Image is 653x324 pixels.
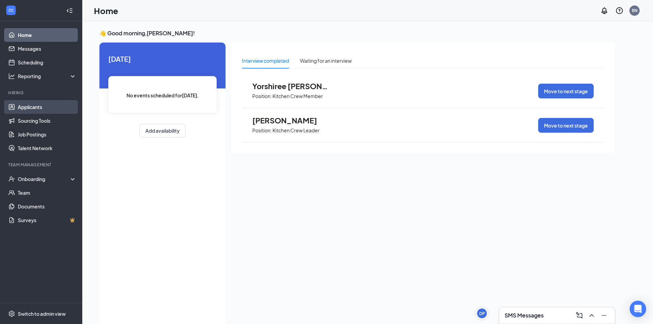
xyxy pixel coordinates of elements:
[8,176,15,182] svg: UserCheck
[18,73,77,80] div: Reporting
[273,93,323,99] p: Kitchen Crew Member
[8,162,75,168] div: Team Management
[574,310,585,321] button: ComposeMessage
[108,53,217,64] span: [DATE]
[615,7,624,15] svg: QuestionInfo
[18,114,76,128] a: Sourcing Tools
[18,186,76,200] a: Team
[18,28,76,42] a: Home
[66,7,73,14] svg: Collapse
[18,310,66,317] div: Switch to admin view
[252,93,272,99] p: Position:
[18,176,71,182] div: Onboarding
[8,90,75,96] div: Hiring
[18,42,76,56] a: Messages
[18,100,76,114] a: Applicants
[600,311,608,320] svg: Minimize
[586,310,597,321] button: ChevronUp
[538,118,594,133] button: Move to next stage
[479,311,485,316] div: DP
[18,56,76,69] a: Scheduling
[99,29,615,37] h3: 👋 Good morning, [PERSON_NAME] !
[8,310,15,317] svg: Settings
[505,312,544,319] h3: SMS Messages
[8,73,15,80] svg: Analysis
[252,82,328,91] span: Yorshiree [PERSON_NAME]
[242,57,289,64] div: Interview completed
[588,311,596,320] svg: ChevronUp
[18,213,76,227] a: SurveysCrown
[630,301,646,317] div: Open Intercom Messenger
[598,310,609,321] button: Minimize
[8,7,14,14] svg: WorkstreamLogo
[575,311,583,320] svg: ComposeMessage
[18,200,76,213] a: Documents
[126,92,199,99] span: No events scheduled for [DATE] .
[538,84,594,98] button: Move to next stage
[252,116,328,125] span: [PERSON_NAME]
[300,57,352,64] div: Waiting for an interview
[18,141,76,155] a: Talent Network
[273,127,319,134] p: Kitchen Crew Leader
[252,127,272,134] p: Position:
[600,7,608,15] svg: Notifications
[94,5,118,16] h1: Home
[18,128,76,141] a: Job Postings
[140,124,185,137] button: Add availability
[632,8,638,13] div: BN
